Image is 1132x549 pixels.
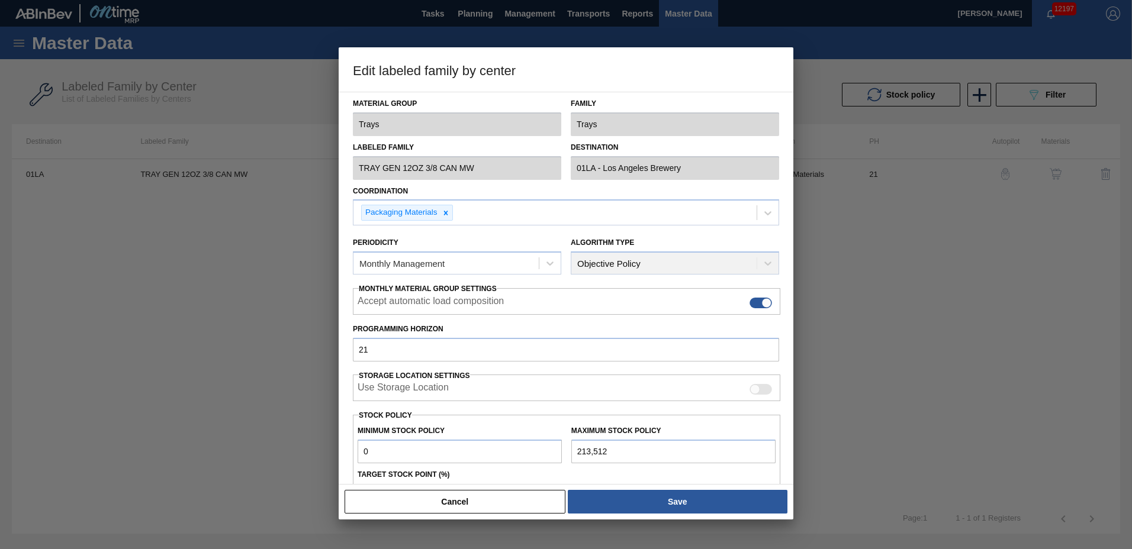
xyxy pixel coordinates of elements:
label: Destination [571,139,779,156]
div: Packaging Materials [362,205,439,220]
label: Coordination [353,187,408,195]
label: Programming Horizon [353,321,779,338]
label: Algorithm Type [571,238,634,247]
div: Monthly Management [359,259,445,269]
label: Periodicity [353,238,398,247]
label: Material Group [353,95,561,112]
label: Family [571,95,779,112]
label: Labeled Family [353,139,561,156]
button: Cancel [345,490,565,514]
label: Target Stock Point (%) [358,470,450,479]
h3: Edit labeled family by center [339,47,793,92]
span: Storage Location Settings [359,372,470,380]
button: Save [568,490,787,514]
label: Accept automatic load composition [358,296,504,310]
label: Maximum Stock Policy [571,427,661,435]
label: When enabled, the system will display stocks from different storage locations. [358,382,449,396]
label: Stock Policy [359,411,412,419]
label: Minimum Stock Policy [358,427,445,435]
span: Monthly Material Group Settings [359,285,497,293]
